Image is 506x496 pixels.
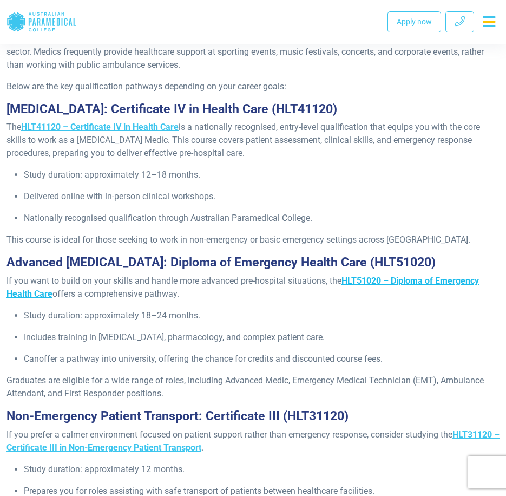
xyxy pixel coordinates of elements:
[24,353,500,366] p: Can
[6,428,500,454] p: If you prefer a calmer environment focused on patient support rather than emergency response, con...
[6,374,500,400] p: Graduates are eligible for a wide range of roles, including Advanced Medic, Emergency Medical Tec...
[6,32,500,71] p: If you’re aiming to become a Medic, Ambulance Officer, or Ambulance Attendant, you’ll often find ...
[6,233,500,246] p: This course is ideal for those seeking to work in non-emergency or basic emergency settings acros...
[6,275,500,301] p: If you want to build on your skills and handle more advanced pre-hospital situations, the offers ...
[6,408,349,423] strong: Non-Emergency Patient Transport: Certificate III (HLT31120)
[478,12,500,31] button: Toggle navigation
[24,309,500,322] p: Study duration: approximately 18–24 months.
[6,254,436,270] strong: Advanced [MEDICAL_DATA]: Diploma of Emergency Health Care (HLT51020)
[24,463,500,476] p: Study duration: approximately 12 months.
[6,4,77,40] a: Australian Paramedical College
[387,11,441,32] a: Apply now
[21,122,179,132] a: HLT41120 – Certificate IV in Health Care
[6,121,500,160] p: The is a nationally recognised, entry-level qualification that equips you with the core skills to...
[6,102,500,117] h3: [MEDICAL_DATA]: Certificate IV in Health Care (HLT41120)
[24,331,500,344] p: Includes training in [MEDICAL_DATA], pharmacology, and complex patient care.
[6,80,500,93] p: Below are the key qualification pathways depending on your career goals:
[24,190,500,203] p: Delivered online with in-person clinical workshops.
[24,168,500,181] p: Study duration: approximately 12–18 months.
[24,212,500,225] p: Nationally recognised qualification through Australian Paramedical College.
[39,354,383,364] span: offer a pathway into university, offering the chance for credits and discounted course fees.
